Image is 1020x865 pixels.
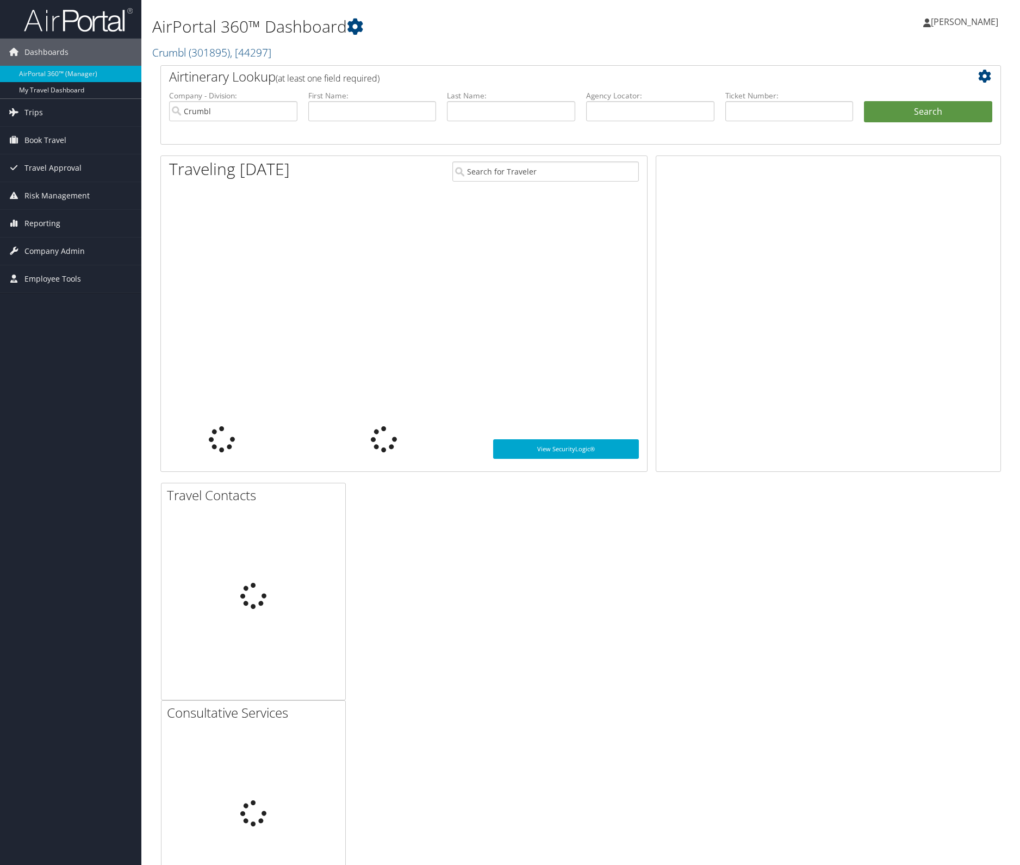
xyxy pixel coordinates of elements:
[493,439,639,459] a: View SecurityLogic®
[24,99,43,126] span: Trips
[586,90,714,101] label: Agency Locator:
[24,127,66,154] span: Book Travel
[24,265,81,293] span: Employee Tools
[230,45,271,60] span: , [ 44297 ]
[169,67,922,86] h2: Airtinerary Lookup
[276,72,380,84] span: (at least one field required)
[452,161,638,182] input: Search for Traveler
[24,210,60,237] span: Reporting
[152,45,271,60] a: Crumbl
[169,158,290,181] h1: Traveling [DATE]
[308,90,437,101] label: First Name:
[169,90,297,101] label: Company - Division:
[725,90,854,101] label: Ticket Number:
[24,39,69,66] span: Dashboards
[931,16,998,28] span: [PERSON_NAME]
[152,15,724,38] h1: AirPortal 360™ Dashboard
[24,182,90,209] span: Risk Management
[864,101,992,123] button: Search
[447,90,575,101] label: Last Name:
[923,5,1009,38] a: [PERSON_NAME]
[24,238,85,265] span: Company Admin
[189,45,230,60] span: ( 301895 )
[24,7,133,33] img: airportal-logo.png
[24,154,82,182] span: Travel Approval
[167,486,345,505] h2: Travel Contacts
